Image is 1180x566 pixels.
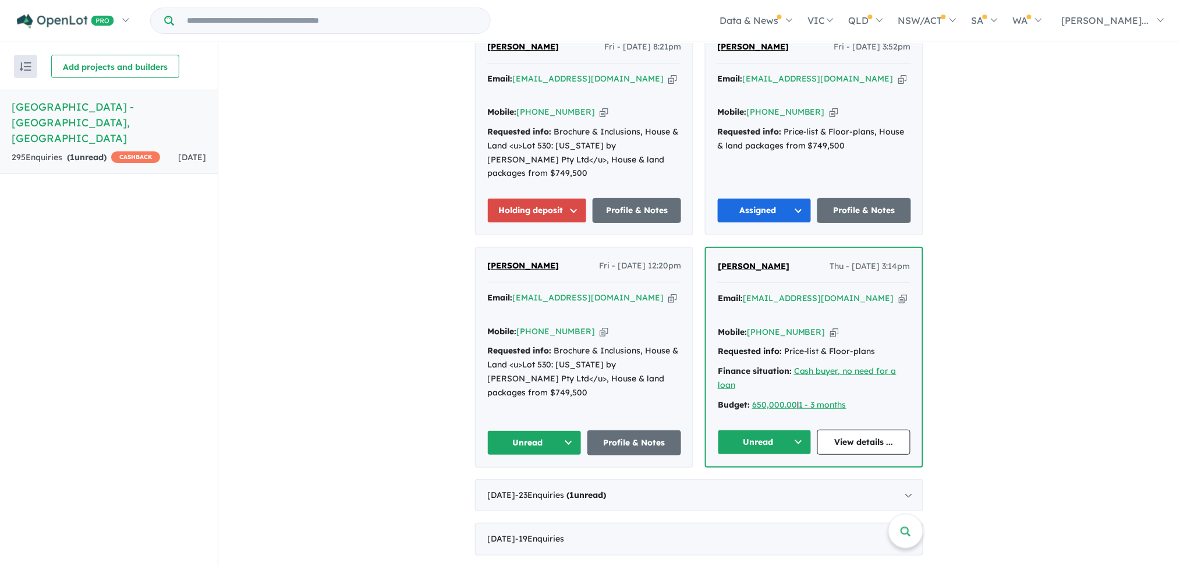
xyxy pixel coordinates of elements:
[717,107,746,117] strong: Mobile:
[747,327,825,337] a: [PHONE_NUMBER]
[515,490,606,500] span: - 23 Enquir ies
[718,260,789,274] a: [PERSON_NAME]
[487,107,516,117] strong: Mobile:
[718,398,910,412] div: |
[717,40,789,54] a: [PERSON_NAME]
[20,62,31,71] img: sort.svg
[487,345,551,356] strong: Requested info:
[12,99,206,146] h5: [GEOGRAPHIC_DATA] - [GEOGRAPHIC_DATA] , [GEOGRAPHIC_DATA]
[718,430,812,455] button: Unread
[600,326,608,338] button: Copy
[12,151,160,165] div: 295 Enquir ies
[487,40,559,54] a: [PERSON_NAME]
[487,430,582,455] button: Unread
[515,533,564,544] span: - 19 Enquir ies
[718,327,747,337] strong: Mobile:
[475,479,923,512] div: [DATE]
[717,198,812,223] button: Assigned
[668,292,677,304] button: Copy
[487,326,516,337] strong: Mobile:
[834,40,911,54] span: Fri - [DATE] 3:52pm
[898,73,907,85] button: Copy
[487,125,681,181] div: Brochure & Inclusions, House & Land <u>Lot 530: [US_STATE] by [PERSON_NAME] Pty Ltd</u>, House & ...
[67,152,107,162] strong: ( unread)
[516,326,595,337] a: [PHONE_NUMBER]
[70,152,75,162] span: 1
[718,366,792,376] strong: Finance situation:
[111,151,160,163] span: CASHBACK
[604,40,681,54] span: Fri - [DATE] 8:21pm
[743,293,894,303] a: [EMAIL_ADDRESS][DOMAIN_NAME]
[668,73,677,85] button: Copy
[487,259,559,273] a: [PERSON_NAME]
[487,344,681,399] div: Brochure & Inclusions, House & Land <u>Lot 530: [US_STATE] by [PERSON_NAME] Pty Ltd</u>, House & ...
[718,261,789,271] span: [PERSON_NAME]
[516,107,595,117] a: [PHONE_NUMBER]
[817,430,911,455] a: View details ...
[830,326,839,338] button: Copy
[746,107,825,117] a: [PHONE_NUMBER]
[799,399,846,410] a: 1 - 3 months
[487,198,587,223] button: Holding deposit
[566,490,606,500] strong: ( unread)
[487,126,551,137] strong: Requested info:
[742,73,894,84] a: [EMAIL_ADDRESS][DOMAIN_NAME]
[717,73,742,84] strong: Email:
[599,259,681,273] span: Fri - [DATE] 12:20pm
[512,73,664,84] a: [EMAIL_ADDRESS][DOMAIN_NAME]
[593,198,681,223] a: Profile & Notes
[717,126,781,137] strong: Requested info:
[718,293,743,303] strong: Email:
[487,292,512,303] strong: Email:
[1062,15,1149,26] span: [PERSON_NAME]...
[600,106,608,118] button: Copy
[475,523,923,556] div: [DATE]
[718,345,910,359] div: Price-list & Floor-plans
[569,490,574,500] span: 1
[17,14,114,29] img: Openlot PRO Logo White
[512,292,664,303] a: [EMAIL_ADDRESS][DOMAIN_NAME]
[830,106,838,118] button: Copy
[51,55,179,78] button: Add projects and builders
[830,260,910,274] span: Thu - [DATE] 3:14pm
[718,366,896,390] a: Cash buyer, no need for a loan
[717,125,911,153] div: Price-list & Floor-plans, House & land packages from $749,500
[487,73,512,84] strong: Email:
[717,41,789,52] span: [PERSON_NAME]
[718,399,750,410] strong: Budget:
[487,260,559,271] span: [PERSON_NAME]
[176,8,488,33] input: Try estate name, suburb, builder or developer
[752,399,797,410] a: 650,000.00
[178,152,206,162] span: [DATE]
[718,346,782,356] strong: Requested info:
[899,292,908,305] button: Copy
[487,41,559,52] span: [PERSON_NAME]
[587,430,682,455] a: Profile & Notes
[817,198,912,223] a: Profile & Notes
